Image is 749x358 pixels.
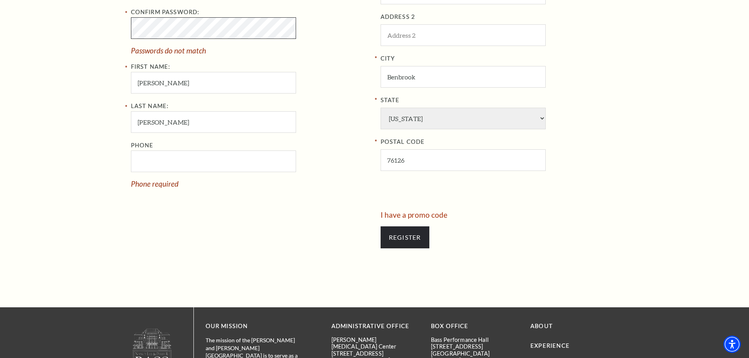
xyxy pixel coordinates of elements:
a: I have a promo code [381,210,447,219]
p: Bass Performance Hall [431,336,519,343]
label: Confirm Password: [131,9,200,15]
p: OUR MISSION [206,321,304,331]
label: Last Name: [131,103,169,109]
p: BOX OFFICE [431,321,519,331]
label: Phone [131,142,154,149]
p: Administrative Office [331,321,419,331]
span: Passwords do not match [131,46,206,55]
input: ADDRESS 2 [381,24,546,46]
input: POSTAL CODE [381,149,546,171]
a: Experience [530,342,570,349]
input: Submit button [381,226,429,248]
p: [STREET_ADDRESS] [431,343,519,350]
label: ADDRESS 2 [381,12,618,22]
p: [STREET_ADDRESS] [331,350,419,357]
label: First Name: [131,63,171,70]
label: State [381,95,618,105]
label: POSTAL CODE [381,137,618,147]
div: Accessibility Menu [723,336,741,353]
label: City [381,54,618,64]
span: Phone required [131,179,179,188]
a: About [530,323,553,329]
input: City [381,66,546,88]
p: [PERSON_NAME][MEDICAL_DATA] Center [331,336,419,350]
